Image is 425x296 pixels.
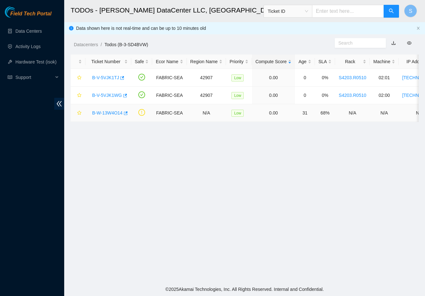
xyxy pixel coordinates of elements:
span: check-circle [138,91,145,98]
td: FABRIC-SEA [152,104,186,122]
a: Akamai TechnologiesField Tech Portal [5,12,51,20]
a: B-W-13W4O14 [92,110,123,115]
a: Hardware Test (isok) [15,59,56,64]
span: S [409,7,412,15]
a: Datacenters [74,42,98,47]
button: S [404,4,417,17]
span: star [77,111,82,116]
span: search [389,8,394,14]
a: Todos (B-3-SD4BVW) [104,42,148,47]
td: FABRIC-SEA [152,69,186,87]
span: / [100,42,102,47]
span: close [416,26,420,30]
td: N/A [335,104,370,122]
span: double-left [54,98,64,110]
td: 0.00 [252,87,295,104]
td: 0 [295,69,315,87]
td: 0.00 [252,69,295,87]
td: 68% [315,104,335,122]
button: star [74,72,82,83]
td: N/A [187,104,226,122]
td: 0.00 [252,104,295,122]
td: 31 [295,104,315,122]
td: 0% [315,69,335,87]
span: Low [231,92,244,99]
td: 0% [315,87,335,104]
input: Search [338,39,377,47]
a: S4203.R0510 [339,93,366,98]
button: close [416,26,420,30]
span: star [77,93,82,98]
td: FABRIC-SEA [152,87,186,104]
td: 42907 [187,69,226,87]
a: Activity Logs [15,44,41,49]
img: Akamai Technologies [5,6,32,18]
td: N/A [370,104,399,122]
a: S4203.R0510 [339,75,366,80]
td: 0 [295,87,315,104]
a: B-V-5VJK1WG [92,93,122,98]
a: download [391,40,396,46]
span: check-circle [138,74,145,80]
td: 02:00 [370,87,399,104]
td: 02:01 [370,69,399,87]
input: Enter text here... [312,5,384,18]
span: eye [407,41,412,45]
span: exclamation-circle [138,109,145,116]
span: Ticket ID [268,6,308,16]
span: star [77,75,82,80]
button: star [74,90,82,100]
td: 42907 [187,87,226,104]
span: Low [231,110,244,117]
span: Support [15,71,53,84]
footer: © 2025 Akamai Technologies, Inc. All Rights Reserved. Internal and Confidential. [64,283,425,296]
a: Data Centers [15,29,42,34]
span: Low [231,74,244,81]
button: download [386,38,401,48]
span: Field Tech Portal [10,11,51,17]
a: B-V-5VJK1TJ [92,75,119,80]
button: star [74,108,82,118]
span: read [8,75,12,80]
button: search [384,5,399,18]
